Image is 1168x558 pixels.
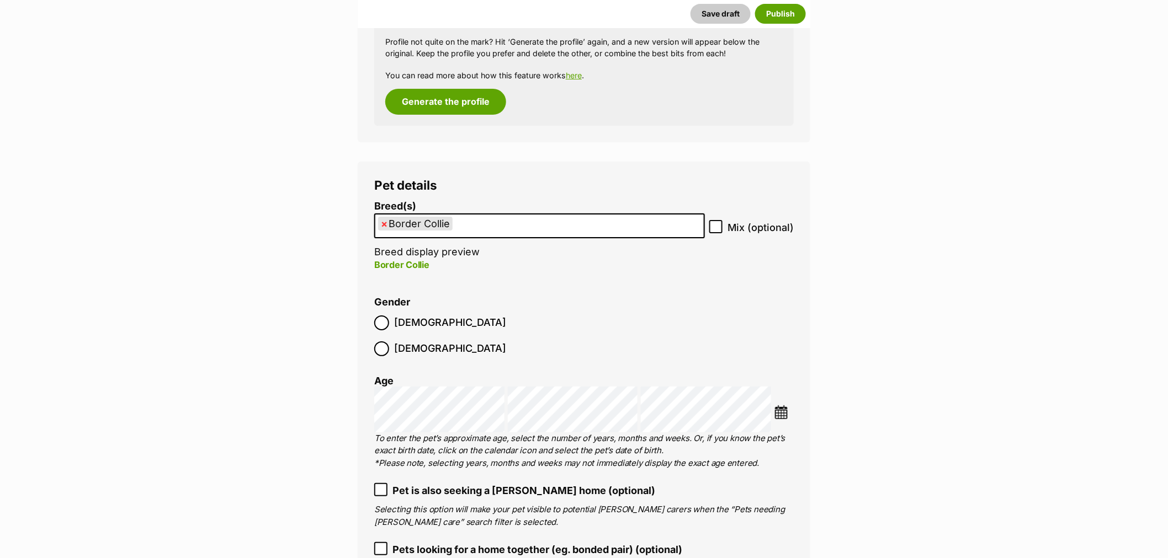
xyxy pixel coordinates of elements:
[374,375,394,387] label: Age
[381,217,387,230] span: ×
[728,220,794,235] span: Mix (optional)
[392,542,682,557] span: Pets looking for a home together (eg. bonded pair) (optional)
[385,36,783,60] p: Profile not quite on the mark? Hit ‘Generate the profile’ again, and a new version will appear be...
[392,483,655,498] span: Pet is also seeking a [PERSON_NAME] home (optional)
[374,201,705,212] label: Breed(s)
[385,89,506,114] button: Generate the profile
[374,178,437,192] span: Pet details
[374,201,705,283] li: Breed display preview
[774,405,788,419] img: ...
[374,432,794,470] p: To enter the pet’s approximate age, select the number of years, months and weeks. Or, if you know...
[566,71,582,80] a: here
[374,258,705,271] p: Border Collie
[691,4,751,24] button: Save draft
[755,4,806,24] button: Publish
[394,315,506,330] span: [DEMOGRAPHIC_DATA]
[394,341,506,356] span: [DEMOGRAPHIC_DATA]
[374,297,410,308] label: Gender
[374,503,794,528] p: Selecting this option will make your pet visible to potential [PERSON_NAME] carers when the “Pets...
[385,69,783,81] p: You can read more about how this feature works .
[378,217,453,230] li: Border Collie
